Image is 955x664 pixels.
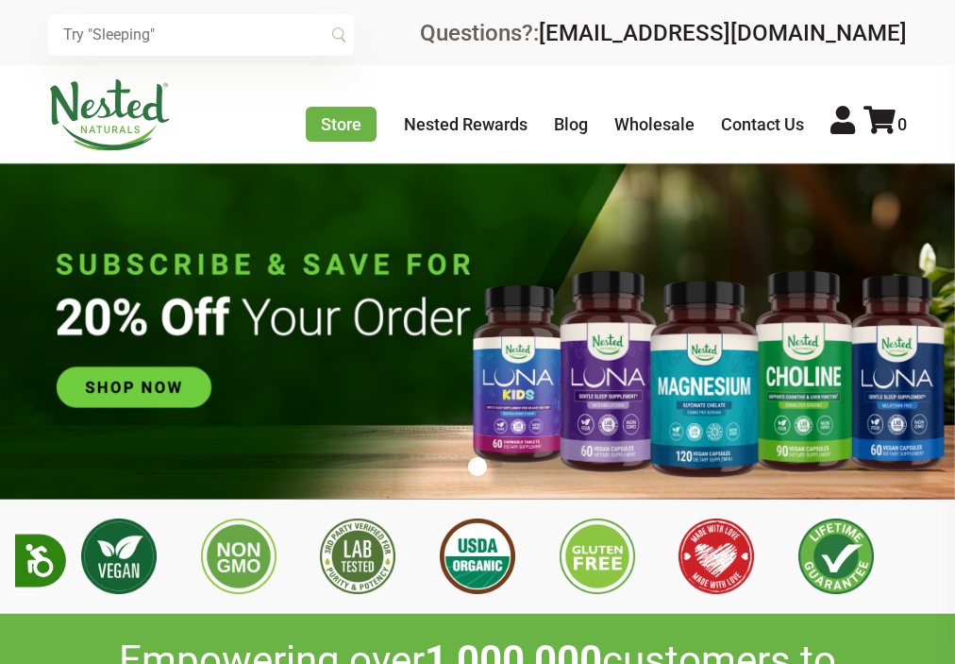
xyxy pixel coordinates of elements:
[306,107,377,142] a: Store
[48,79,171,151] img: Nested Naturals
[539,20,907,46] a: [EMAIL_ADDRESS][DOMAIN_NAME]
[721,114,804,134] a: Contact Us
[420,22,907,44] div: Questions?:
[468,457,487,476] button: 1 of 1
[440,519,515,594] img: USDA Organic
[48,14,354,56] input: Try "Sleeping"
[679,519,754,594] img: Made with Love
[863,114,907,134] a: 0
[201,519,276,594] img: Non GMO
[320,519,395,594] img: 3rd Party Lab Tested
[554,114,588,134] a: Blog
[404,114,528,134] a: Nested Rewards
[614,114,695,134] a: Wholesale
[560,519,635,594] img: Gluten Free
[897,114,907,134] span: 0
[798,519,874,594] img: Lifetime Guarantee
